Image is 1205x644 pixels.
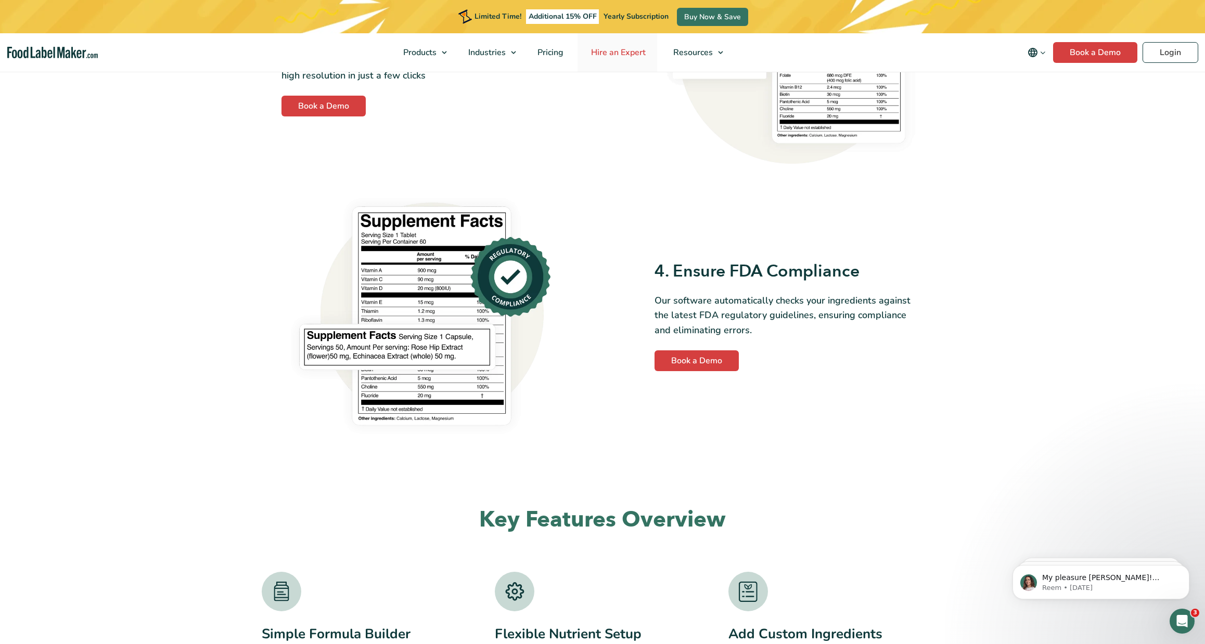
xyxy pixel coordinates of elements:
a: Book a Demo [655,350,739,371]
a: Food Label Maker homepage [7,47,98,59]
a: Resources [660,33,728,72]
span: Products [400,47,438,58]
h3: Simple Formula Builder [262,624,477,644]
iframe: Intercom live chat [1170,609,1195,634]
a: Industries [455,33,521,72]
h3: 4. Ensure FDA Compliance [655,261,924,283]
span: Resources [670,47,714,58]
span: Industries [465,47,507,58]
a: Book a Demo [281,96,366,116]
span: 3 [1191,609,1199,617]
h3: Flexible Nutrient Setup [495,624,710,644]
h2: Key Features Overview [262,506,943,534]
span: Limited Time! [475,11,521,21]
span: Additional 15% OFF [526,9,599,24]
p: Our software automatically checks your ingredients against the latest FDA regulatory guidelines, ... [655,293,924,338]
span: Yearly Subscription [604,11,669,21]
a: Hire an Expert [578,33,657,72]
a: Book a Demo [1053,42,1137,63]
iframe: Intercom notifications message [997,543,1205,616]
button: Change language [1020,42,1053,63]
a: Buy Now & Save [677,8,748,26]
a: Pricing [524,33,575,72]
span: Pricing [534,47,565,58]
a: Login [1143,42,1198,63]
a: Products [390,33,452,72]
h3: Add Custom Ingredients [728,624,943,644]
span: Hire an Expert [588,47,647,58]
